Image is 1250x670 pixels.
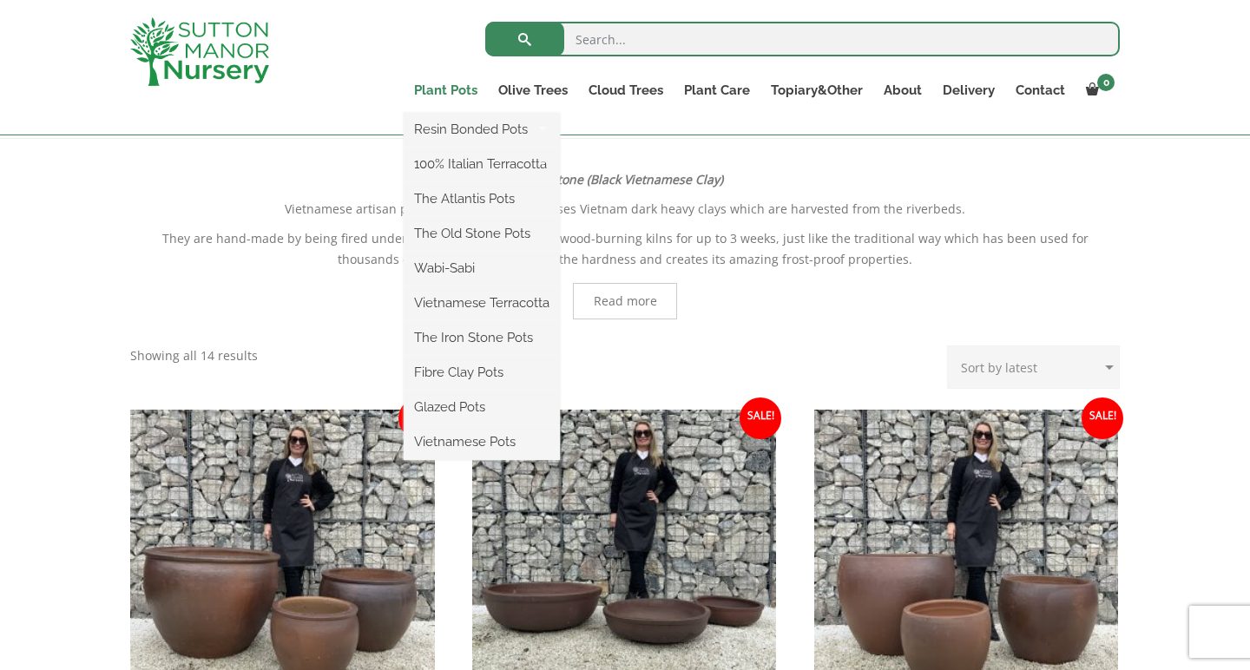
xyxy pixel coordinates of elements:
a: Glazed Pots [404,394,560,420]
a: 0 [1076,78,1120,102]
input: Search... [485,22,1120,56]
a: Contact [1005,78,1076,102]
span: Read more [594,295,657,307]
a: Cloud Trees [578,78,674,102]
a: 100% Italian Terracotta [404,151,560,177]
select: Shop order [947,345,1120,389]
a: Topiary&Other [760,78,873,102]
a: Plant Care [674,78,760,102]
a: Vietnamese Terracotta [404,290,560,316]
a: Fibre Clay Pots [404,359,560,385]
a: Delivery [932,78,1005,102]
a: Wabi-Sabi [404,255,560,281]
img: logo [130,17,269,86]
span: 0 [1097,74,1115,91]
p: Vietnamese artisan pottery is a tradition that uses Vietnam dark heavy clays which are harvested ... [130,199,1120,220]
a: The Old Stone Pots [404,220,560,246]
a: Olive Trees [488,78,578,102]
span: Sale! [740,397,781,439]
strong: Ironstone (Black Vietnamese Clay) [528,171,723,187]
a: The Iron Stone Pots [404,325,560,351]
span: Sale! [398,397,440,439]
a: Resin Bonded Pots [404,116,560,142]
a: Plant Pots [404,78,488,102]
a: About [873,78,932,102]
p: Showing all 14 results [130,345,258,366]
a: The Atlantis Pots [404,186,560,212]
p: They are hand-made by being fired under extreme temperatures in wood-burning kilns for up to 3 we... [130,228,1120,270]
a: Vietnamese Pots [404,429,560,455]
span: Sale! [1082,397,1123,439]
